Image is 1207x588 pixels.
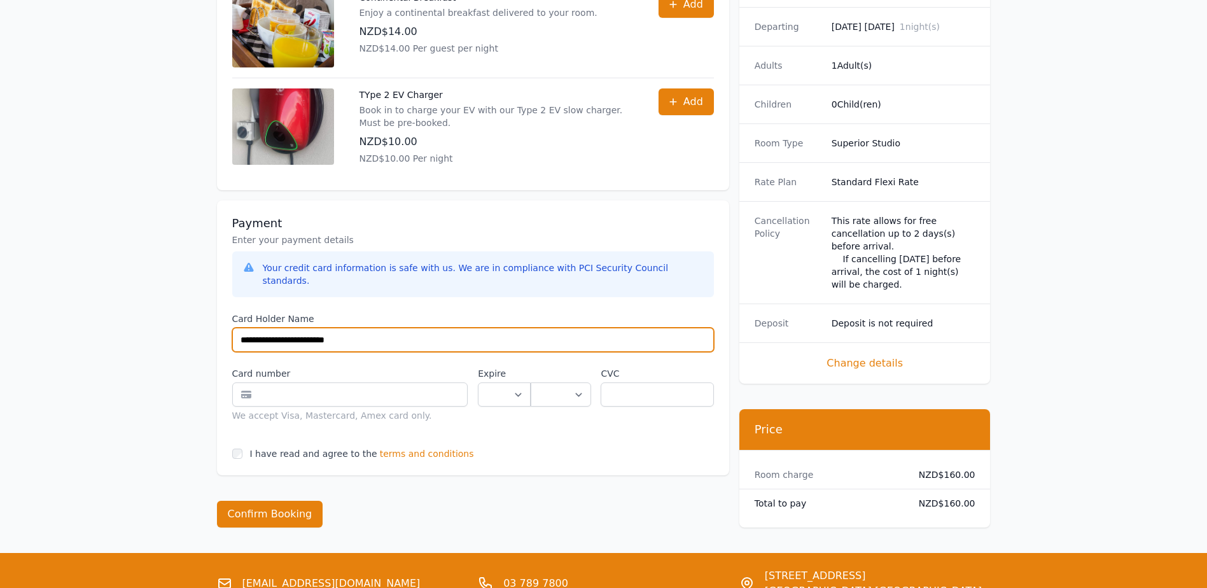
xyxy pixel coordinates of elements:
h3: Payment [232,216,714,231]
label: Card Holder Name [232,312,714,325]
div: This rate allows for free cancellation up to 2 days(s) before arrival. If cancelling [DATE] befor... [832,214,975,291]
dd: NZD$160.00 [909,468,975,481]
button: Add [659,88,714,115]
dt: Deposit [755,317,821,330]
label: Expire [478,367,531,380]
dd: NZD$160.00 [909,497,975,510]
p: Enter your payment details [232,234,714,246]
button: Confirm Booking [217,501,323,528]
dd: 0 Child(ren) [832,98,975,111]
div: We accept Visa, Mastercard, Amex card only. [232,409,468,422]
span: terms and conditions [380,447,474,460]
p: Book in to charge your EV with our Type 2 EV slow charger. Must be pre-booked. [359,104,633,129]
span: [STREET_ADDRESS] [765,568,982,584]
p: NZD$14.00 [359,24,597,39]
dt: Rate Plan [755,176,821,188]
dt: Total to pay [755,497,898,510]
dd: Deposit is not required [832,317,975,330]
span: 1 night(s) [900,22,940,32]
dd: Standard Flexi Rate [832,176,975,188]
dt: Cancellation Policy [755,214,821,291]
dd: [DATE] [DATE] [832,20,975,33]
dd: 1 Adult(s) [832,59,975,72]
label: . [531,367,590,380]
p: Enjoy a continental breakfast delivered to your room. [359,6,597,19]
p: TYpe 2 EV Charger [359,88,633,101]
span: Change details [755,356,975,371]
img: TYpe 2 EV Charger [232,88,334,165]
dt: Room charge [755,468,898,481]
label: CVC [601,367,713,380]
dd: Superior Studio [832,137,975,150]
p: NZD$10.00 [359,134,633,150]
h3: Price [755,422,975,437]
dt: Children [755,98,821,111]
dt: Adults [755,59,821,72]
p: NZD$10.00 Per night [359,152,633,165]
p: NZD$14.00 Per guest per night [359,42,597,55]
label: I have read and agree to the [250,449,377,459]
label: Card number [232,367,468,380]
div: Your credit card information is safe with us. We are in compliance with PCI Security Council stan... [263,262,704,287]
dt: Departing [755,20,821,33]
dt: Room Type [755,137,821,150]
span: Add [683,94,703,109]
